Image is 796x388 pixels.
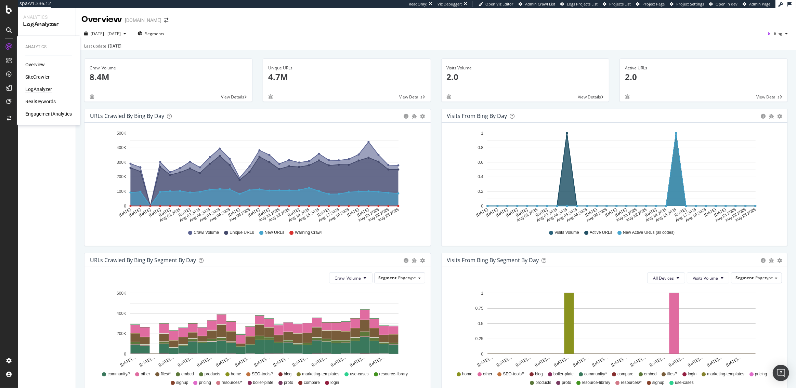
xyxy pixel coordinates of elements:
[447,112,507,119] div: Visits from Bing by day
[25,86,52,93] a: LogAnalyzer
[777,258,782,263] div: gear
[438,1,462,7] div: Viz Debugger:
[703,207,717,218] text: [DATE]
[478,321,483,326] text: 0.5
[420,114,425,119] div: gear
[735,275,754,281] span: Segment
[84,43,121,49] div: Last update
[645,207,667,223] text: Aug 14 2025
[128,207,142,218] text: [DATE]
[503,371,524,377] span: SEO-tools/*
[625,207,648,223] text: Aug 12 2025
[117,291,126,296] text: 600K
[23,14,70,21] div: Analytics
[485,1,513,6] span: Open Viz Editor
[675,380,694,386] span: use-cases
[709,1,738,7] a: Open in dev
[25,110,72,117] a: EngagementAnalytics
[584,207,598,218] text: [DATE]
[252,371,273,377] span: SEO-tools/*
[404,258,409,263] div: circle-info
[670,1,704,7] a: Project Settings
[546,207,568,223] text: Aug 04 2025
[647,272,685,283] button: All Devices
[90,112,164,119] div: URLs Crawled by Bing by day
[535,371,543,377] span: blog
[687,272,729,283] button: Visits Volume
[25,61,45,68] a: Overview
[495,207,509,218] text: [DATE]
[655,207,677,223] text: Aug 15 2025
[478,175,483,179] text: 0.4
[247,207,261,218] text: [DATE]
[535,207,548,218] text: [DATE]
[327,207,350,223] text: Aug 18 2025
[693,275,718,281] span: Visits Volume
[535,380,551,386] span: products
[769,258,774,263] div: bug
[400,94,423,100] span: View Details
[734,207,757,223] text: Aug 23 2025
[268,207,290,223] text: Aug 12 2025
[684,207,707,223] text: Aug 18 2025
[676,1,704,6] span: Project Settings
[265,230,284,236] span: New URLs
[553,371,574,377] span: boiler-plate
[316,207,330,218] text: [DATE]
[479,1,513,7] a: Open Viz Editor
[755,275,773,281] span: Pagetype
[230,230,254,236] span: Unique URLs
[769,114,774,119] div: bug
[621,380,642,386] span: resources/*
[447,128,782,223] div: A chart.
[81,14,122,25] div: Overview
[724,207,747,223] text: Aug 22 2025
[481,291,483,296] text: 1
[675,207,697,223] text: Aug 17 2025
[562,380,571,386] span: proto
[625,71,782,83] p: 2.0
[377,207,400,223] text: Aug 23 2025
[578,94,601,100] span: View Details
[761,114,766,119] div: circle-info
[623,230,675,236] span: New Active URLs (all codes)
[609,1,631,6] span: Projects List
[25,98,56,105] div: RealKeywords
[755,371,767,377] span: pricing
[117,131,126,136] text: 500K
[774,30,782,36] span: Bing
[222,380,243,386] span: resources/*
[298,207,320,223] text: Aug 15 2025
[773,365,789,381] div: Open Intercom Messenger
[117,189,126,194] text: 100K
[379,371,408,377] span: resource-library
[714,207,737,223] text: Aug 21 2025
[667,371,677,377] span: files/*
[231,371,241,377] span: home
[603,1,631,7] a: Projects List
[317,207,340,223] text: Aug 17 2025
[688,371,696,377] span: login
[749,1,770,6] span: Admin Page
[346,207,360,218] text: [DATE]
[483,371,492,377] span: other
[117,175,126,179] text: 200K
[447,71,604,83] p: 2.0
[447,289,782,368] svg: A chart.
[525,1,555,6] span: Admin Crawl List
[228,207,251,223] text: Aug 08 2025
[756,94,780,100] span: View Details
[91,31,121,37] span: [DATE] - [DATE]
[329,272,373,283] button: Crawl Volume
[777,114,782,119] div: gear
[617,371,634,377] span: compare
[379,275,397,281] span: Segment
[644,371,657,377] span: embed
[515,207,529,218] text: [DATE]
[287,207,300,218] text: [DATE]
[481,204,483,209] text: 0
[124,352,126,357] text: 0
